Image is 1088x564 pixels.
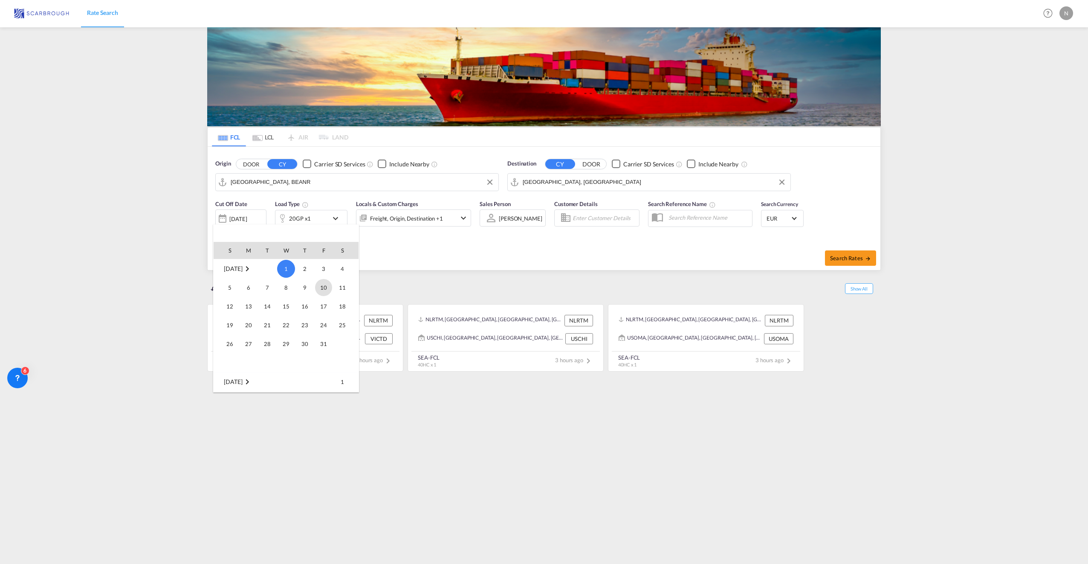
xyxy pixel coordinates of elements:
[315,335,332,352] span: 31
[296,335,313,352] span: 30
[278,335,295,352] span: 29
[240,335,257,352] span: 27
[214,372,277,392] td: November 2025
[277,278,295,297] td: Wednesday October 8 2025
[295,278,314,297] td: Thursday October 9 2025
[295,297,314,316] td: Thursday October 16 2025
[278,298,295,315] span: 15
[214,334,239,353] td: Sunday October 26 2025
[258,297,277,316] td: Tuesday October 14 2025
[314,278,333,297] td: Friday October 10 2025
[224,378,242,385] span: [DATE]
[277,242,295,259] th: W
[214,278,359,297] tr: Week 2
[295,316,314,334] td: Thursday October 23 2025
[214,242,359,392] md-calendar: Calendar
[214,334,359,353] tr: Week 5
[333,259,359,279] td: Saturday October 4 2025
[240,279,257,296] span: 6
[314,316,333,334] td: Friday October 24 2025
[258,316,277,334] td: Tuesday October 21 2025
[221,279,238,296] span: 5
[296,260,313,277] span: 2
[239,297,258,316] td: Monday October 13 2025
[259,279,276,296] span: 7
[277,259,295,279] td: Wednesday October 1 2025
[296,279,313,296] span: 9
[240,298,257,315] span: 13
[314,242,333,259] th: F
[333,316,359,334] td: Saturday October 25 2025
[334,298,351,315] span: 18
[296,298,313,315] span: 16
[258,334,277,353] td: Tuesday October 28 2025
[214,297,359,316] tr: Week 3
[258,242,277,259] th: T
[214,242,239,259] th: S
[240,317,257,334] span: 20
[315,317,332,334] span: 24
[259,298,276,315] span: 14
[214,259,277,279] td: October 2025
[214,372,359,392] tr: Week 1
[296,317,313,334] span: 23
[214,316,359,334] tr: Week 4
[214,353,359,372] tr: Week undefined
[239,242,258,259] th: M
[295,259,314,279] td: Thursday October 2 2025
[334,317,351,334] span: 25
[277,316,295,334] td: Wednesday October 22 2025
[259,335,276,352] span: 28
[314,297,333,316] td: Friday October 17 2025
[214,278,239,297] td: Sunday October 5 2025
[315,279,332,296] span: 10
[295,242,314,259] th: T
[259,317,276,334] span: 21
[214,259,359,279] tr: Week 1
[295,334,314,353] td: Thursday October 30 2025
[315,298,332,315] span: 17
[277,334,295,353] td: Wednesday October 29 2025
[277,260,295,278] span: 1
[278,317,295,334] span: 22
[214,316,239,334] td: Sunday October 19 2025
[315,260,332,277] span: 3
[314,334,333,353] td: Friday October 31 2025
[333,297,359,316] td: Saturday October 18 2025
[214,297,239,316] td: Sunday October 12 2025
[221,298,238,315] span: 12
[277,297,295,316] td: Wednesday October 15 2025
[221,317,238,334] span: 19
[314,259,333,279] td: Friday October 3 2025
[333,372,359,392] td: Saturday November 1 2025
[278,279,295,296] span: 8
[334,373,351,390] span: 1
[258,278,277,297] td: Tuesday October 7 2025
[334,279,351,296] span: 11
[239,278,258,297] td: Monday October 6 2025
[239,334,258,353] td: Monday October 27 2025
[239,316,258,334] td: Monday October 20 2025
[334,260,351,277] span: 4
[221,335,238,352] span: 26
[333,242,359,259] th: S
[333,278,359,297] td: Saturday October 11 2025
[224,265,242,272] span: [DATE]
